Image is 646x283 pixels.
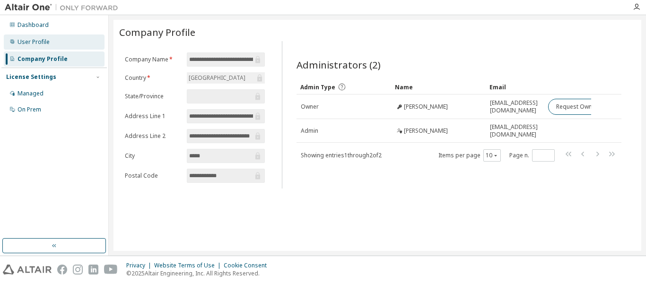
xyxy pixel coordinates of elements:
div: Dashboard [17,21,49,29]
div: On Prem [17,106,41,113]
button: Request Owner Change [548,99,628,115]
div: Email [489,79,540,94]
span: [PERSON_NAME] [404,103,448,111]
div: [GEOGRAPHIC_DATA] [187,73,247,83]
div: [GEOGRAPHIC_DATA] [187,72,265,84]
label: Address Line 1 [125,112,181,120]
img: linkedin.svg [88,265,98,274]
span: Owner [301,103,319,111]
img: youtube.svg [104,265,118,274]
span: Admin [301,127,318,135]
div: Managed [17,90,44,97]
label: Postal Code [125,172,181,180]
div: User Profile [17,38,50,46]
img: instagram.svg [73,265,83,274]
span: Page n. [509,149,555,162]
img: Altair One [5,3,123,12]
label: Country [125,74,181,82]
div: Privacy [126,262,154,269]
label: Address Line 2 [125,132,181,140]
label: Company Name [125,56,181,63]
span: Administrators (2) [297,58,381,71]
div: License Settings [6,73,56,81]
img: altair_logo.svg [3,265,52,274]
span: [EMAIL_ADDRESS][DOMAIN_NAME] [490,123,540,138]
span: [EMAIL_ADDRESS][DOMAIN_NAME] [490,99,540,114]
span: Showing entries 1 through 2 of 2 [301,151,382,159]
button: 10 [486,152,498,159]
span: [PERSON_NAME] [404,127,448,135]
span: Company Profile [119,26,195,39]
p: © 2025 Altair Engineering, Inc. All Rights Reserved. [126,269,272,277]
div: Name [395,79,482,94]
div: Website Terms of Use [154,262,224,269]
div: Cookie Consent [224,262,272,269]
img: facebook.svg [57,265,67,274]
label: City [125,152,181,160]
span: Admin Type [300,83,335,91]
div: Company Profile [17,55,68,63]
span: Items per page [438,149,501,162]
label: State/Province [125,93,181,100]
